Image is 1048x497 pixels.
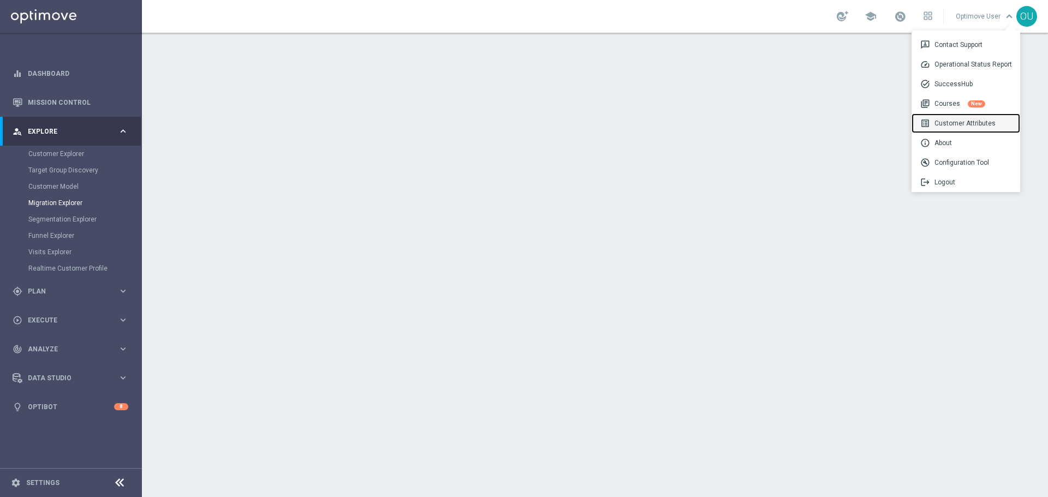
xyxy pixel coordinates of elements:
div: Explore [13,127,118,136]
div: Customer Model [28,178,141,195]
i: keyboard_arrow_right [118,373,128,383]
iframe: To enrich screen reader interactions, please activate Accessibility in Grammarly extension settings [142,33,1048,486]
div: Analyze [13,344,118,354]
span: Plan [28,288,118,295]
div: OU [1016,6,1037,27]
i: settings [11,478,21,488]
a: Customer Model [28,182,114,191]
a: task_altSuccessHub [912,74,1020,94]
span: Data Studio [28,375,118,381]
div: Migration Explorer [28,195,141,211]
a: Optimove Userkeyboard_arrow_down 3pContact Support speedOperational Status Report task_altSuccess... [955,8,1016,25]
i: equalizer [13,69,22,79]
span: logout [920,177,934,187]
a: 3pContact Support [912,35,1020,55]
span: build_circle [920,158,934,167]
i: play_circle_outline [13,315,22,325]
a: Mission Control [28,88,128,117]
div: Realtime Customer Profile [28,260,141,277]
a: logoutLogout [912,172,1020,192]
div: Visits Explorer [28,244,141,260]
div: Data Studio [13,373,118,383]
div: Customer Explorer [28,146,141,162]
div: New [968,100,985,107]
i: keyboard_arrow_right [118,344,128,354]
div: Mission Control [13,88,128,117]
a: Visits Explorer [28,248,114,256]
i: keyboard_arrow_right [118,286,128,296]
i: keyboard_arrow_right [118,126,128,136]
button: Data Studio keyboard_arrow_right [12,374,129,382]
a: Customer Explorer [28,149,114,158]
div: Customer Attributes [912,113,1020,133]
button: gps_fixed Plan keyboard_arrow_right [12,287,129,296]
a: Realtime Customer Profile [28,264,114,273]
div: SuccessHub [912,74,1020,94]
a: Dashboard [28,59,128,88]
div: Execute [13,315,118,325]
a: Optibot [28,392,114,421]
span: Execute [28,317,118,324]
i: lightbulb [13,402,22,412]
span: task_alt [920,79,934,89]
button: Mission Control [12,98,129,107]
a: speedOperational Status Report [912,55,1020,74]
a: Target Group Discovery [28,166,114,175]
button: equalizer Dashboard [12,69,129,78]
div: Courses [912,94,1020,113]
div: Operational Status Report [912,55,1020,74]
div: Dashboard [13,59,128,88]
i: person_search [13,127,22,136]
span: Analyze [28,346,118,352]
span: keyboard_arrow_down [1003,10,1015,22]
div: Segmentation Explorer [28,211,141,227]
div: Plan [13,286,118,296]
div: 8 [114,403,128,410]
a: library_booksCoursesNew [912,94,1020,113]
span: list_alt [920,118,934,128]
div: Optibot [13,392,128,421]
a: Funnel Explorer [28,231,114,240]
a: infoAbout [912,133,1020,153]
a: Segmentation Explorer [28,215,114,224]
a: Settings [26,480,59,486]
a: Migration Explorer [28,199,114,207]
button: play_circle_outline Execute keyboard_arrow_right [12,316,129,325]
div: About [912,133,1020,153]
span: library_books [920,99,934,109]
div: Target Group Discovery [28,162,141,178]
i: track_changes [13,344,22,354]
span: 3p [920,40,934,50]
i: keyboard_arrow_right [118,315,128,325]
button: person_search Explore keyboard_arrow_right [12,127,129,136]
div: Configuration Tool [912,153,1020,172]
a: list_altCustomer Attributes [912,113,1020,133]
a: build_circleConfiguration Tool [912,153,1020,172]
span: info [920,138,934,148]
span: speed [920,59,934,69]
button: lightbulb Optibot 8 [12,403,129,411]
div: Logout [912,172,1020,192]
button: track_changes Analyze keyboard_arrow_right [12,345,129,354]
span: Explore [28,128,118,135]
i: gps_fixed [13,286,22,296]
div: Funnel Explorer [28,227,141,244]
div: Contact Support [912,35,1020,55]
span: school [865,10,877,22]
